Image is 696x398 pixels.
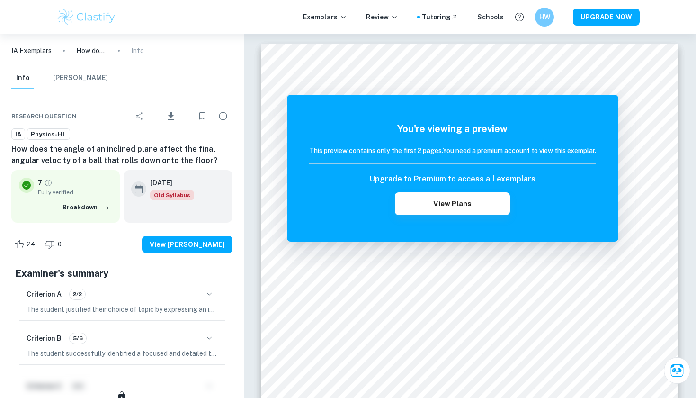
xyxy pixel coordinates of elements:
[12,130,25,139] span: IA
[38,188,112,197] span: Fully verified
[11,68,34,89] button: Info
[27,130,70,139] span: Physics-HL
[38,178,42,188] p: 7
[53,68,108,89] button: [PERSON_NAME]
[27,289,62,299] h6: Criterion A
[131,107,150,126] div: Share
[70,290,85,298] span: 2/2
[15,266,229,280] h5: Examiner's summary
[11,128,25,140] a: IA
[131,45,144,56] p: Info
[70,334,86,343] span: 5/6
[539,12,550,22] h6: HW
[573,9,640,26] button: UPGRADE NOW
[27,304,217,315] p: The student justified their choice of topic by expressing an interest in marble races, although t...
[511,9,527,25] button: Help and Feedback
[370,173,535,185] h6: Upgrade to Premium to access all exemplars
[11,237,40,252] div: Like
[150,190,194,200] div: Starting from the May 2025 session, the Physics IA requirements have changed. It's OK to refer to...
[27,128,70,140] a: Physics-HL
[150,178,187,188] h6: [DATE]
[42,237,67,252] div: Dislike
[22,240,40,249] span: 24
[56,8,116,27] img: Clastify logo
[535,8,554,27] button: HW
[53,240,67,249] span: 0
[60,200,112,215] button: Breakdown
[366,12,398,22] p: Review
[27,333,62,344] h6: Criterion B
[395,192,509,215] button: View Plans
[422,12,458,22] a: Tutoring
[11,112,77,120] span: Research question
[152,104,191,128] div: Download
[76,45,107,56] p: How does the angle of an inclined plane affect the final angular velocity of a ball that rolls do...
[309,122,596,136] h5: You're viewing a preview
[142,236,232,253] button: View [PERSON_NAME]
[11,144,232,166] h6: How does the angle of an inclined plane affect the final angular velocity of a ball that rolls do...
[214,107,232,126] div: Report issue
[193,107,212,126] div: Bookmark
[11,45,52,56] a: IA Exemplars
[44,179,53,187] a: Grade fully verified
[309,145,596,156] h6: This preview contains only the first 2 pages. You need a premium account to view this exemplar.
[150,190,194,200] span: Old Syllabus
[664,357,690,384] button: Ask Clai
[303,12,347,22] p: Exemplars
[477,12,504,22] a: Schools
[27,348,217,359] p: The student successfully identified a focused and detailed topic of investigation. The research q...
